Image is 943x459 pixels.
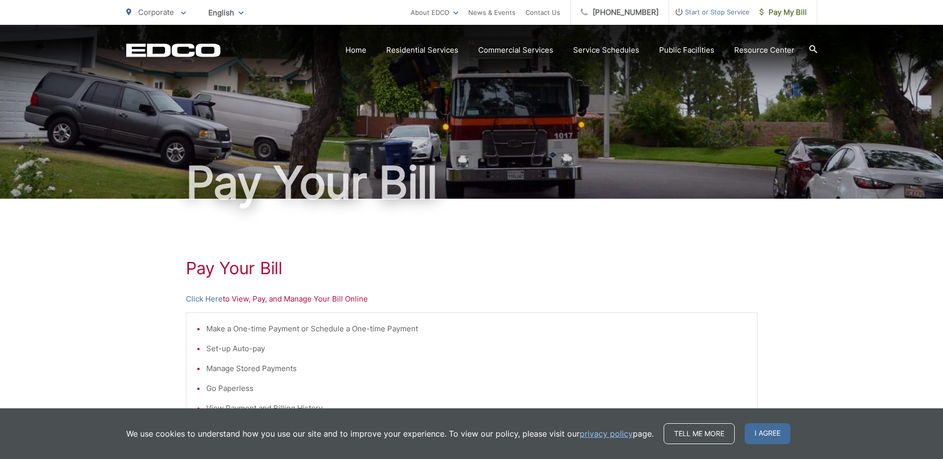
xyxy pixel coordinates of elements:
[345,44,366,56] a: Home
[478,44,553,56] a: Commercial Services
[760,6,807,18] span: Pay My Bill
[206,402,747,414] li: View Payment and Billing History
[411,6,458,18] a: About EDCO
[201,4,251,21] span: English
[186,258,758,278] h1: Pay Your Bill
[468,6,515,18] a: News & Events
[580,428,633,440] a: privacy policy
[525,6,560,18] a: Contact Us
[386,44,458,56] a: Residential Services
[206,382,747,394] li: Go Paperless
[126,428,654,440] p: We use cookies to understand how you use our site and to improve your experience. To view our pol...
[745,423,790,444] span: I agree
[206,363,747,375] li: Manage Stored Payments
[734,44,794,56] a: Resource Center
[138,7,174,17] span: Corporate
[186,293,223,305] a: Click Here
[573,44,639,56] a: Service Schedules
[664,423,735,444] a: Tell me more
[126,43,221,57] a: EDCD logo. Return to the homepage.
[206,323,747,335] li: Make a One-time Payment or Schedule a One-time Payment
[186,293,758,305] p: to View, Pay, and Manage Your Bill Online
[206,343,747,355] li: Set-up Auto-pay
[126,158,817,208] h1: Pay Your Bill
[659,44,714,56] a: Public Facilities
